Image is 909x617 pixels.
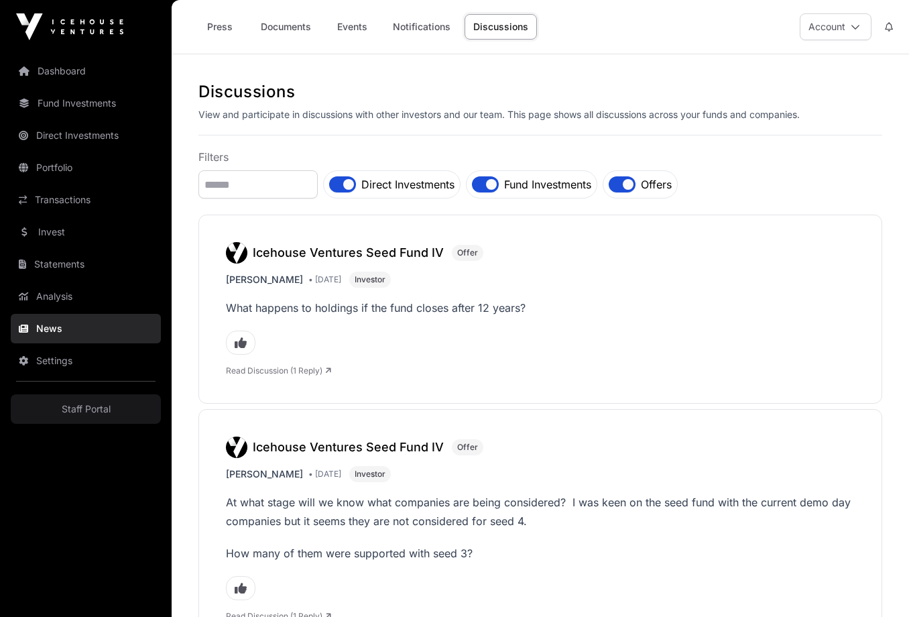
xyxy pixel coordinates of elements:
a: News [11,314,161,343]
a: Analysis [11,282,161,311]
a: Direct Investments [11,121,161,150]
span: Like this comment [226,576,255,600]
a: Settings [11,346,161,376]
span: Like this comment [226,331,255,355]
p: View and participate in discussions with other investors and our team. This page shows all discus... [198,108,882,121]
p: At what stage will we know what companies are being considered? I was keen on the seed fund with ... [226,493,855,530]
a: Documents [252,14,320,40]
h3: Icehouse Ventures Seed Fund IV [253,243,444,262]
h1: Discussions [198,81,882,103]
a: Portfolio [11,153,161,182]
img: Logo.svg [226,242,247,264]
a: Dashboard [11,56,161,86]
a: Fund Investments [11,89,161,118]
span: • [DATE] [308,274,341,285]
a: Notifications [384,14,459,40]
span: • [DATE] [308,469,341,480]
span: [PERSON_NAME] [226,467,303,481]
a: Press [193,14,247,40]
a: Icehouse Ventures Seed Fund IV [226,437,452,458]
a: Transactions [11,185,161,215]
span: Investor [355,274,385,285]
span: Offer [457,247,478,258]
iframe: Chat Widget [842,553,909,617]
span: Investor [355,469,385,480]
a: Read Discussion (1 Reply) [226,366,331,376]
p: Filters [198,149,882,165]
button: Account [800,13,871,40]
label: Direct Investments [361,176,454,192]
label: Offers [641,176,672,192]
a: Icehouse Ventures Seed Fund IV [226,242,452,264]
p: What happens to holdings if the fund closes after 12 years? [226,298,855,317]
span: [PERSON_NAME] [226,273,303,286]
a: Staff Portal [11,394,161,424]
span: Offer [457,442,478,453]
a: Events [325,14,379,40]
label: Fund Investments [504,176,591,192]
p: How many of them were supported with seed 3? [226,544,855,563]
a: Invest [11,217,161,247]
img: Icehouse Ventures Logo [16,13,123,40]
a: Discussions [465,14,537,40]
a: Statements [11,249,161,279]
h3: Icehouse Ventures Seed Fund IV [253,438,444,457]
img: Logo.svg [226,437,247,458]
